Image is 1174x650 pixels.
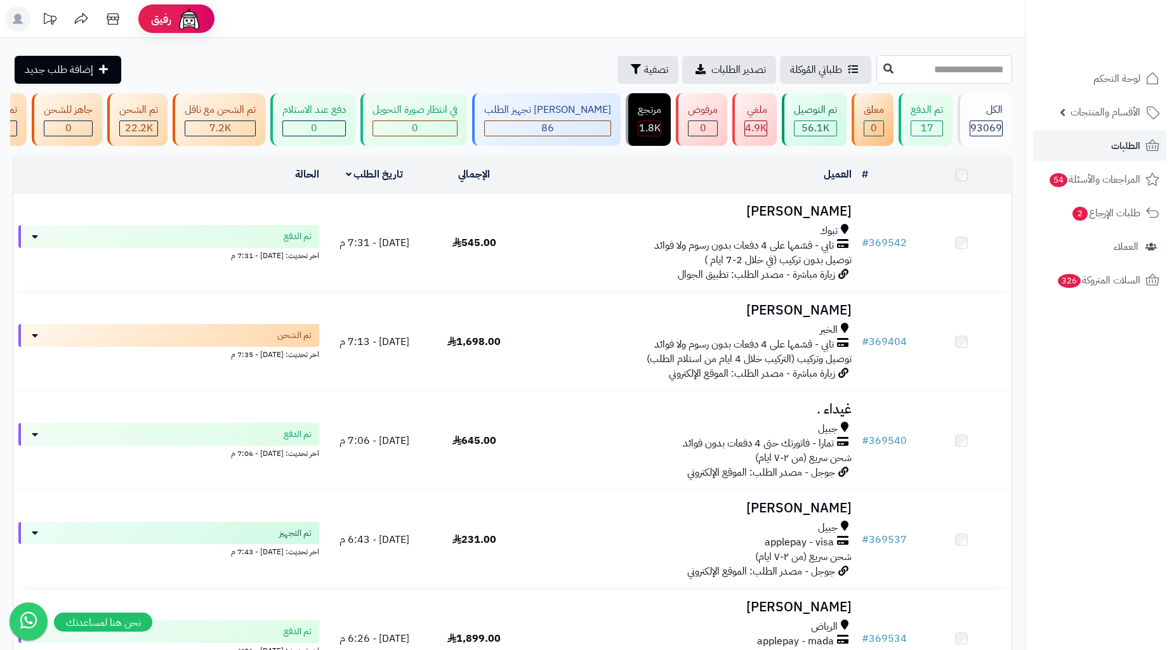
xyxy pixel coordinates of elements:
div: مرفوض [688,103,718,117]
h3: [PERSON_NAME] [529,303,852,318]
a: الكل93069 [955,93,1015,146]
a: #369537 [862,532,907,547]
span: 545.00 [452,235,496,250]
span: 7.2K [209,120,231,136]
a: تصدير الطلبات [682,56,776,84]
span: 645.00 [452,433,496,448]
span: applepay - mada [757,634,834,649]
span: المراجعات والأسئلة [1048,171,1140,188]
a: #369404 [862,334,907,349]
span: 231.00 [452,532,496,547]
a: # [862,167,868,182]
div: جاهز للشحن [44,103,93,117]
span: توصيل بدون تركيب (في خلال 2-7 ايام ) [704,252,852,268]
span: تمارا - فاتورتك حتى 4 دفعات بدون فوائد [683,436,834,451]
span: 93069 [970,120,1002,136]
a: تم التوصيل 56.1K [779,93,849,146]
span: السلات المتروكة [1057,271,1140,289]
div: 0 [283,121,345,136]
span: تابي - قسّمها على 4 دفعات بدون رسوم ولا فوائد [654,337,834,352]
span: تصدير الطلبات [711,62,766,77]
a: السلات المتروكة326 [1033,265,1166,296]
div: 0 [44,121,92,136]
span: جبيل [818,422,838,436]
span: # [862,631,869,646]
span: تم الدفع [284,230,312,243]
div: 0 [373,121,457,136]
a: طلباتي المُوكلة [780,56,871,84]
span: [DATE] - 7:31 م [340,235,409,250]
a: الإجمالي [458,167,490,182]
div: 1766 [638,121,661,136]
span: تم الدفع [284,428,312,441]
a: مرتجع 1.8K [623,93,673,146]
span: 17 [921,120,933,136]
span: شحن سريع (من ٢-٧ ايام) [755,549,852,564]
a: ملغي 4.9K [730,93,779,146]
div: 4926 [745,121,767,136]
span: رفيق [151,11,171,27]
div: 86 [485,121,610,136]
a: العملاء [1033,231,1166,262]
div: الكل [970,103,1003,117]
a: #369542 [862,235,907,250]
span: 0 [700,120,706,136]
span: العملاء [1114,238,1138,256]
span: # [862,433,869,448]
span: طلباتي المُوكلة [790,62,842,77]
a: #369534 [862,631,907,646]
a: إضافة طلب جديد [15,56,121,84]
div: مرتجع [638,103,661,117]
a: الحالة [295,167,319,182]
span: جوجل - مصدر الطلب: الموقع الإلكتروني [687,564,835,579]
img: logo-2.png [1088,34,1162,61]
div: تم التوصيل [794,103,837,117]
a: لوحة التحكم [1033,63,1166,94]
span: جبيل [818,521,838,535]
div: 17 [911,121,942,136]
div: ملغي [744,103,767,117]
div: 56108 [795,121,836,136]
button: تصفية [617,56,678,84]
span: الأقسام والمنتجات [1071,103,1140,121]
span: الخبر [820,323,838,337]
a: دفع عند الاستلام 0 [268,93,358,146]
div: في انتظار صورة التحويل [373,103,458,117]
span: تم التجهيز [279,527,312,540]
div: اخر تحديث: [DATE] - 7:06 م [18,446,319,459]
span: 0 [65,120,72,136]
a: [PERSON_NAME] تجهيز الطلب 86 [470,93,623,146]
h3: [PERSON_NAME] [529,600,852,614]
div: تم الشحن [119,103,158,117]
span: تابي - قسّمها على 4 دفعات بدون رسوم ولا فوائد [654,238,834,253]
a: تم الشحن مع ناقل 7.2K [170,93,268,146]
span: تصفية [644,62,668,77]
h3: [PERSON_NAME] [529,204,852,219]
div: 7223 [185,121,255,136]
a: طلبات الإرجاع2 [1033,198,1166,228]
span: إضافة طلب جديد [25,62,93,77]
span: [DATE] - 7:06 م [340,433,409,448]
img: ai-face.png [176,6,202,32]
span: # [862,334,869,349]
span: # [862,235,869,250]
h3: غيداء . [529,402,852,417]
span: # [862,532,869,547]
a: تم الدفع 17 [896,93,955,146]
span: طلبات الإرجاع [1071,204,1140,222]
a: جاهز للشحن 0 [29,93,105,146]
span: 56.1K [801,120,829,136]
a: معلق 0 [849,93,896,146]
a: في انتظار صورة التحويل 0 [358,93,470,146]
span: 86 [541,120,554,136]
a: #369540 [862,433,907,448]
div: اخر تحديث: [DATE] - 7:31 م [18,248,319,261]
span: زيارة مباشرة - مصدر الطلب: تطبيق الجوال [678,267,835,282]
a: تاريخ الطلب [346,167,404,182]
span: 0 [311,120,317,136]
span: 2 [1072,207,1088,221]
div: 22230 [120,121,157,136]
span: لوحة التحكم [1093,70,1140,88]
div: اخر تحديث: [DATE] - 7:35 م [18,347,319,360]
a: تم الشحن 22.2K [105,93,170,146]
